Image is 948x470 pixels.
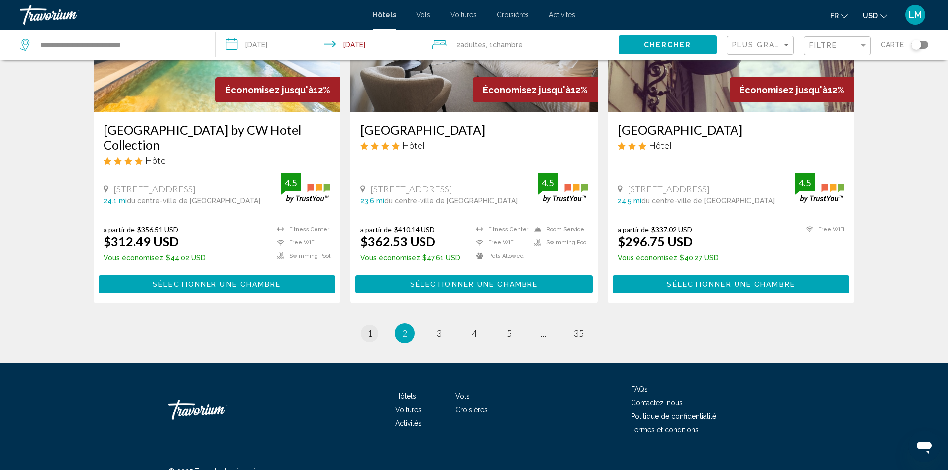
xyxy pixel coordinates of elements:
[460,41,486,49] span: Adultes
[667,281,795,288] span: Sélectionner une chambre
[360,254,420,262] span: Vous économisez
[473,77,598,102] div: 12%
[99,278,336,288] a: Sélectionner une chambre
[618,254,719,262] p: $40.27 USD
[471,225,529,234] li: Fitness Center
[104,225,135,234] span: a partir de
[472,328,477,339] span: 4
[455,392,470,400] a: Vols
[395,392,416,400] a: Hôtels
[863,8,887,23] button: Change currency
[360,254,460,262] p: $47.61 USD
[145,155,168,166] span: Hôtel
[127,197,260,205] span: du centre-ville de [GEOGRAPHIC_DATA]
[732,41,791,50] mat-select: Sort by
[881,38,904,52] span: Carte
[618,225,649,234] span: a partir de
[422,30,619,60] button: Travelers: 2 adults, 0 children
[281,177,301,188] div: 4.5
[497,11,529,19] a: Croisières
[137,225,178,234] del: $356.51 USD
[507,328,512,339] span: 5
[395,419,421,427] a: Activités
[904,40,928,49] button: Toggle map
[631,385,648,393] a: FAQs
[730,77,854,102] div: 12%
[809,41,838,49] span: Filtre
[215,77,340,102] div: 12%
[402,328,407,339] span: 2
[104,122,331,152] a: [GEOGRAPHIC_DATA] by CW Hotel Collection
[416,11,430,19] span: Vols
[538,177,558,188] div: 4.5
[410,281,538,288] span: Sélectionner une chambre
[272,238,330,247] li: Free WiFi
[394,225,435,234] del: $410.14 USD
[384,197,518,205] span: du centre-ville de [GEOGRAPHIC_DATA]
[373,11,396,19] a: Hôtels
[168,395,268,425] a: Travorium
[628,184,710,194] span: [STREET_ADDRESS]
[902,4,928,25] button: User Menu
[549,11,575,19] a: Activités
[529,225,588,234] li: Room Service
[619,35,717,54] button: Chercher
[618,197,641,205] span: 24.5 mi
[649,140,672,151] span: Hôtel
[20,5,363,25] a: Travorium
[830,12,839,20] span: fr
[618,122,845,137] a: [GEOGRAPHIC_DATA]
[644,41,691,49] span: Chercher
[541,328,547,339] span: ...
[493,41,523,49] span: Chambre
[631,399,683,407] a: Contactez-nous
[225,85,314,95] span: Économisez jusqu'à
[618,140,845,151] div: 3 star Hotel
[795,177,815,188] div: 4.5
[395,406,421,414] a: Voitures
[613,275,850,293] button: Sélectionner une chambre
[153,281,281,288] span: Sélectionner une chambre
[99,275,336,293] button: Sélectionner une chambre
[613,278,850,288] a: Sélectionner une chambre
[471,238,529,247] li: Free WiFi
[455,406,488,414] a: Croisières
[618,254,677,262] span: Vous économisez
[574,328,584,339] span: 35
[631,426,699,434] a: Termes et conditions
[360,234,435,249] ins: $362.53 USD
[804,36,871,56] button: Filter
[272,252,330,260] li: Swimming Pool
[104,155,331,166] div: 4 star Hotel
[402,140,425,151] span: Hôtel
[456,38,486,52] span: 2
[801,225,844,234] li: Free WiFi
[360,140,588,151] div: 4 star Hotel
[651,225,692,234] del: $337.02 USD
[360,122,588,137] a: [GEOGRAPHIC_DATA]
[739,85,828,95] span: Économisez jusqu'à
[104,234,179,249] ins: $312.49 USD
[631,412,716,420] a: Politique de confidentialité
[355,278,593,288] a: Sélectionner une chambre
[437,328,442,339] span: 3
[104,197,127,205] span: 24.1 mi
[909,10,922,20] span: LM
[450,11,477,19] a: Voitures
[360,225,392,234] span: a partir de
[360,197,384,205] span: 23.6 mi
